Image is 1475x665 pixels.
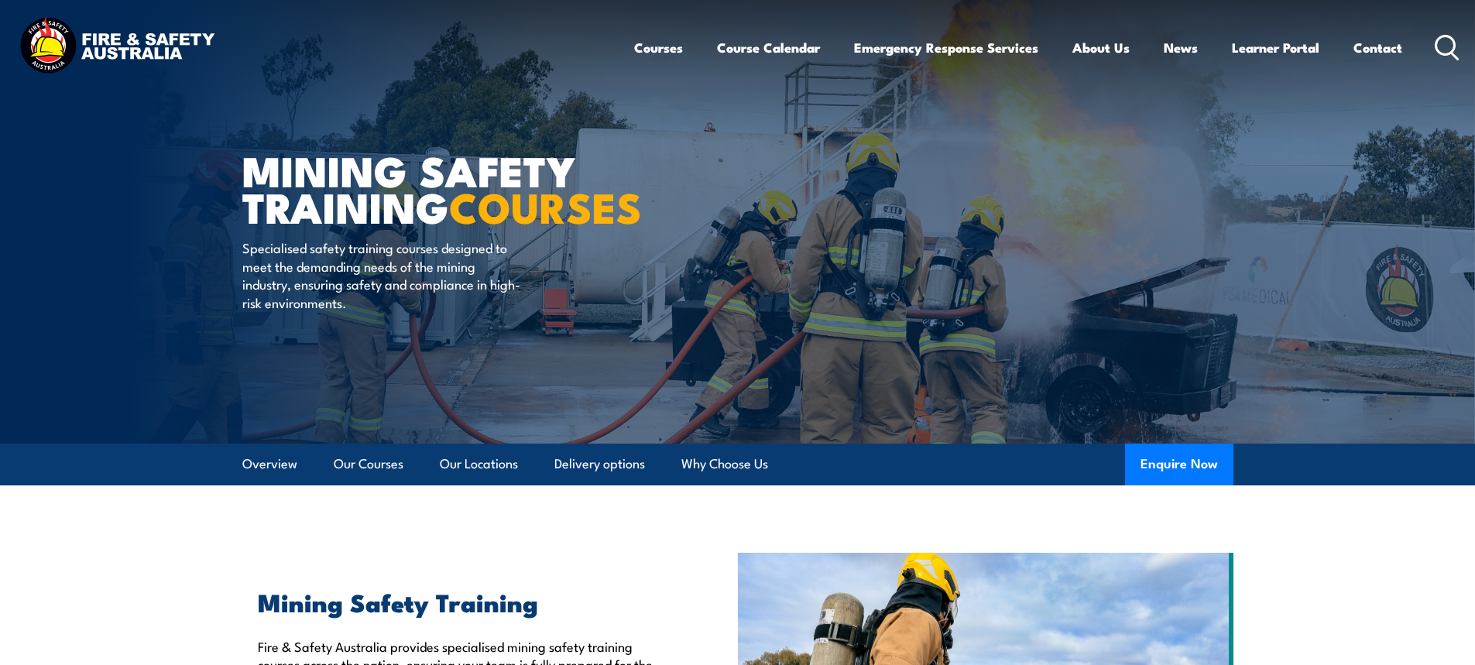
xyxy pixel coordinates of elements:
a: Why Choose Us [681,444,768,485]
a: Contact [1353,27,1402,68]
h2: Mining Safety Training [258,591,667,612]
a: Emergency Response Services [854,27,1038,68]
a: Course Calendar [717,27,820,68]
a: About Us [1072,27,1130,68]
h1: MINING SAFETY TRAINING [242,152,625,224]
p: Specialised safety training courses designed to meet the demanding needs of the mining industry, ... [242,238,525,311]
a: Learner Portal [1232,27,1319,68]
a: Our Courses [334,444,403,485]
a: Our Locations [440,444,518,485]
strong: COURSES [449,173,642,238]
a: Delivery options [554,444,645,485]
a: Overview [242,444,297,485]
a: Courses [634,27,683,68]
a: News [1164,27,1198,68]
button: Enquire Now [1125,444,1233,485]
